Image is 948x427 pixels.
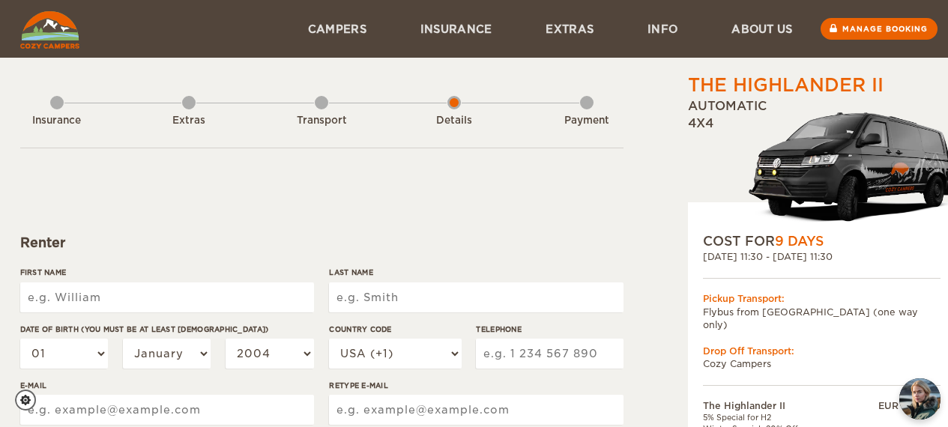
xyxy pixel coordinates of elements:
input: e.g. example@example.com [329,395,623,425]
input: e.g. 1 234 567 890 [476,339,623,369]
button: chat-button [899,378,941,420]
label: Date of birth (You must be at least [DEMOGRAPHIC_DATA]) [20,324,314,335]
div: Payment [546,114,628,128]
input: e.g. Smith [329,282,623,312]
div: Drop Off Transport: [703,345,941,357]
div: Details [413,114,495,128]
label: Last Name [329,267,623,278]
label: E-mail [20,380,314,391]
div: The Highlander II [688,73,884,98]
span: 9 Days [775,234,824,249]
div: COST FOR [703,232,941,250]
div: EUR [863,399,899,412]
label: Country Code [329,324,461,335]
div: Renter [20,234,624,252]
div: Insurance [16,114,98,128]
label: Retype E-mail [329,380,623,391]
img: Freyja at Cozy Campers [899,378,941,420]
div: Transport [280,114,363,128]
input: e.g. example@example.com [20,395,314,425]
a: Cookie settings [15,390,46,411]
input: e.g. William [20,282,314,312]
div: Extras [148,114,230,128]
a: Manage booking [821,18,938,40]
div: 5,845 [899,399,941,412]
label: First Name [20,267,314,278]
td: Cozy Campers [703,357,941,370]
div: Pickup Transport: [703,292,941,305]
td: 5% Special for H2 [703,412,863,423]
img: Cozy Campers [20,11,79,49]
label: Telephone [476,324,623,335]
td: Flybus from [GEOGRAPHIC_DATA] (one way only) [703,306,941,331]
div: [DATE] 11:30 - [DATE] 11:30 [703,250,941,263]
td: The Highlander II [703,399,863,412]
